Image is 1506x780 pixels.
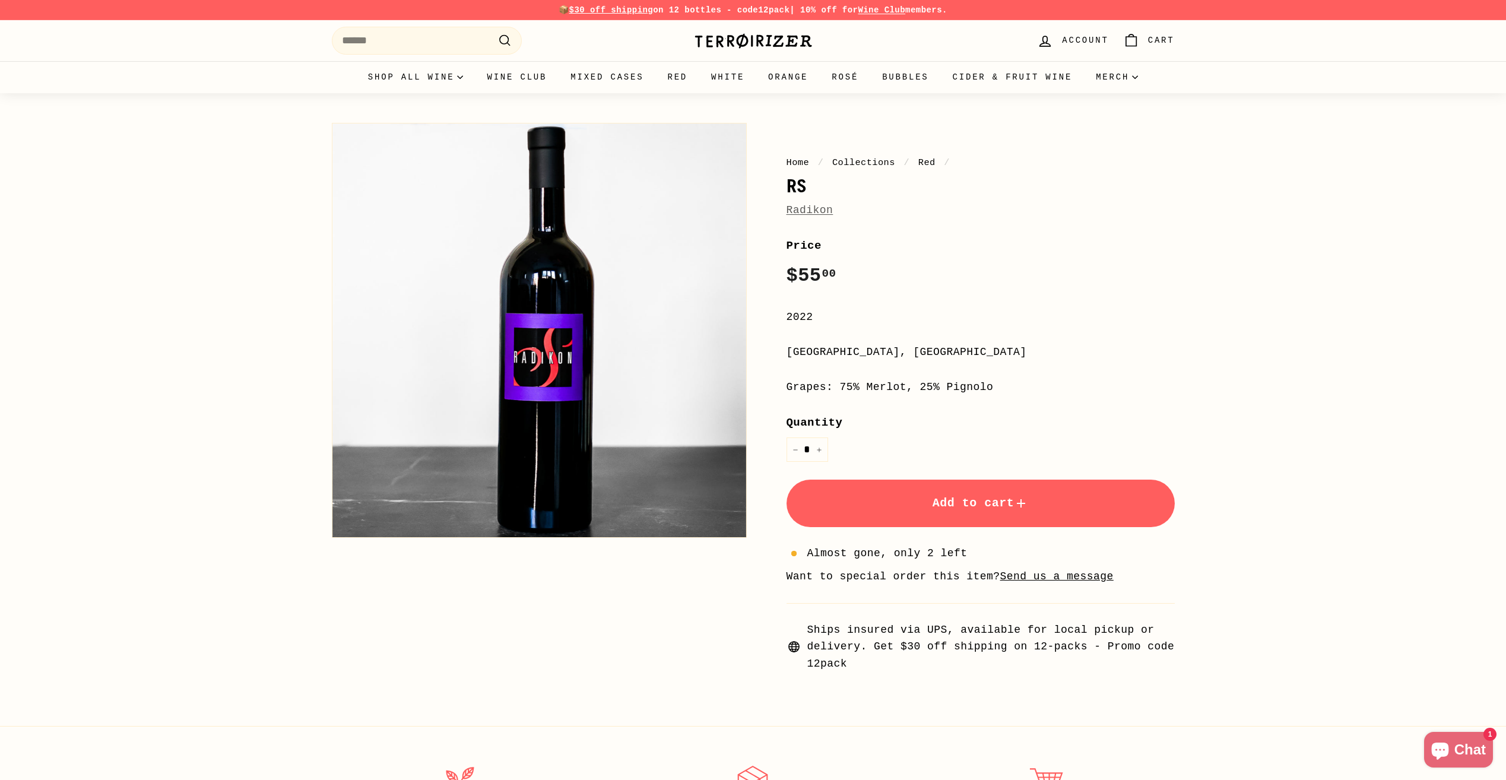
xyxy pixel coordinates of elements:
a: Radikon [787,204,833,216]
div: [GEOGRAPHIC_DATA], [GEOGRAPHIC_DATA] [787,344,1175,361]
li: Want to special order this item? [787,568,1175,585]
button: Increase item quantity by one [810,437,828,462]
a: Mixed Cases [559,61,655,93]
summary: Shop all wine [356,61,475,93]
sup: 00 [822,267,836,280]
h1: RS [787,176,1175,196]
span: Add to cart [933,496,1029,510]
a: Wine Club [858,5,905,15]
a: Red [918,157,936,168]
strong: 12pack [758,5,790,15]
a: Cider & Fruit Wine [941,61,1085,93]
span: Account [1062,34,1108,47]
label: Quantity [787,414,1175,432]
span: $55 [787,265,836,287]
a: Red [655,61,699,93]
span: / [815,157,827,168]
a: Cart [1116,23,1182,58]
a: Bubbles [870,61,940,93]
span: Ships insured via UPS, available for local pickup or delivery. Get $30 off shipping on 12-packs -... [807,622,1175,673]
span: $30 off shipping [569,5,654,15]
a: Account [1030,23,1115,58]
a: Orange [756,61,820,93]
div: Primary [308,61,1199,93]
p: 📦 on 12 bottles - code | 10% off for members. [332,4,1175,17]
nav: breadcrumbs [787,156,1175,170]
span: Almost gone, only 2 left [807,545,968,562]
label: Price [787,237,1175,255]
a: White [699,61,756,93]
a: Home [787,157,810,168]
span: / [941,157,953,168]
span: Cart [1148,34,1175,47]
div: 2022 [787,309,1175,326]
span: / [901,157,913,168]
a: Rosé [820,61,870,93]
a: Send us a message [1000,570,1114,582]
summary: Merch [1084,61,1150,93]
div: Grapes: 75% Merlot, 25% Pignolo [787,379,1175,396]
button: Add to cart [787,480,1175,527]
input: quantity [787,437,828,462]
button: Reduce item quantity by one [787,437,804,462]
inbox-online-store-chat: Shopify online store chat [1421,732,1497,771]
a: Wine Club [475,61,559,93]
a: Collections [832,157,895,168]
